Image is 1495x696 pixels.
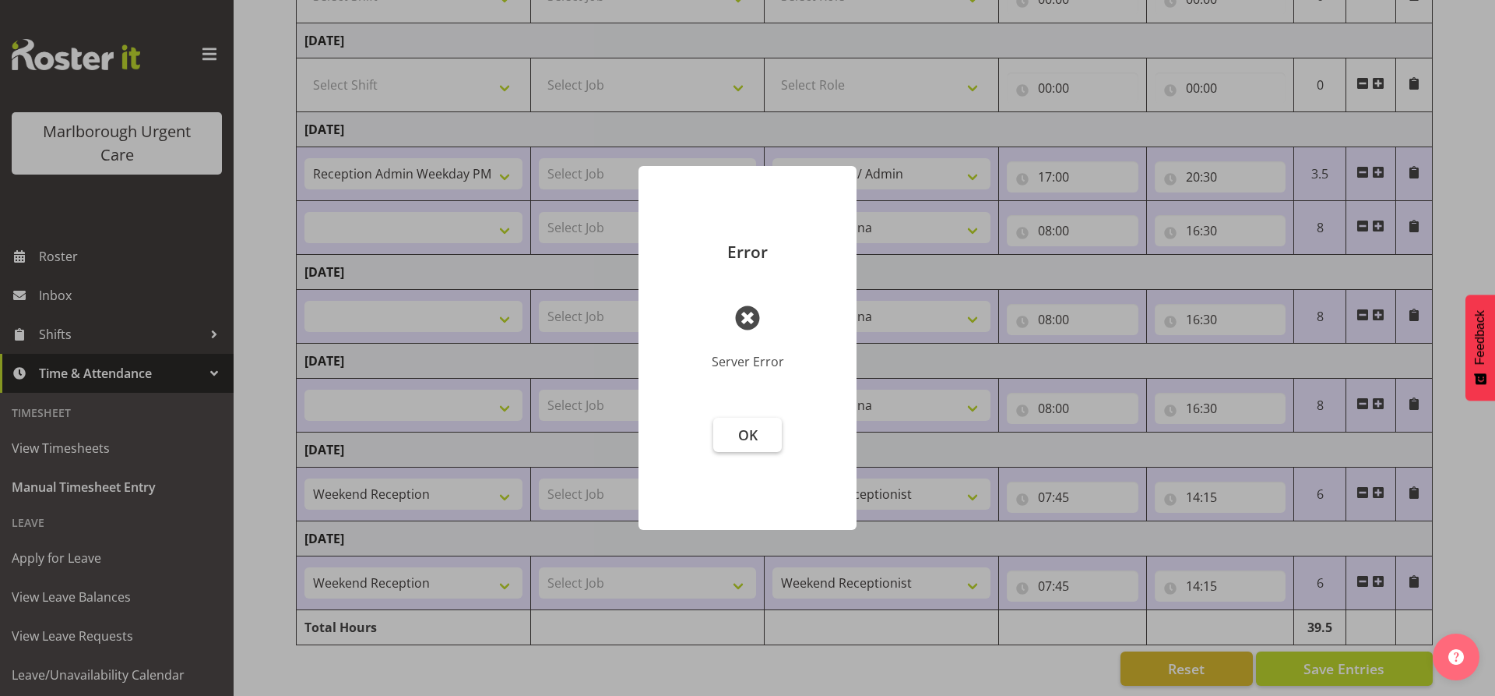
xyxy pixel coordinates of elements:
p: Error [654,244,841,260]
div: Server Error [662,352,833,371]
span: OK [738,426,758,444]
button: Feedback - Show survey [1465,295,1495,401]
img: help-xxl-2.png [1448,649,1464,665]
button: OK [713,418,782,452]
span: Feedback [1473,310,1487,365]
